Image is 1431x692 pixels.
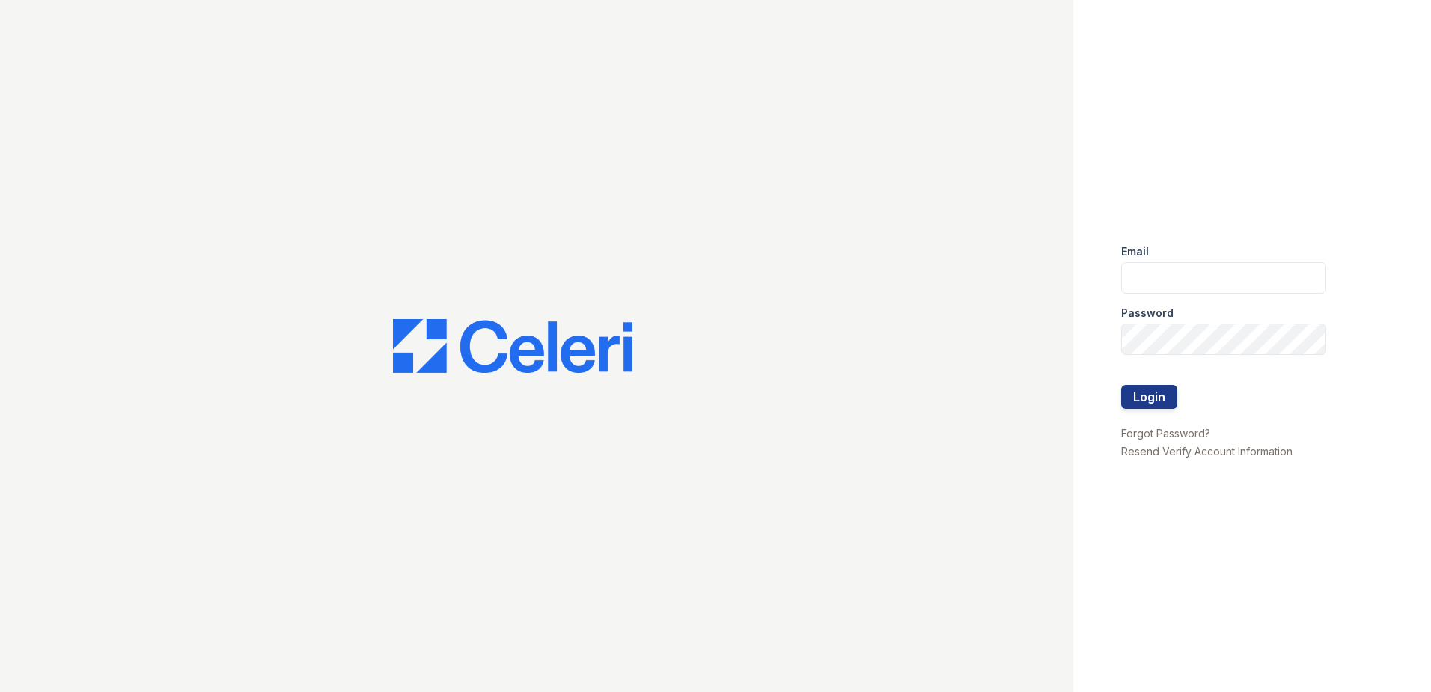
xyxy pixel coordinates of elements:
[1121,385,1177,409] button: Login
[393,319,632,373] img: CE_Logo_Blue-a8612792a0a2168367f1c8372b55b34899dd931a85d93a1a3d3e32e68fde9ad4.png
[1121,244,1149,259] label: Email
[1121,445,1293,458] a: Resend Verify Account Information
[1121,427,1210,440] a: Forgot Password?
[1121,306,1174,321] label: Password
